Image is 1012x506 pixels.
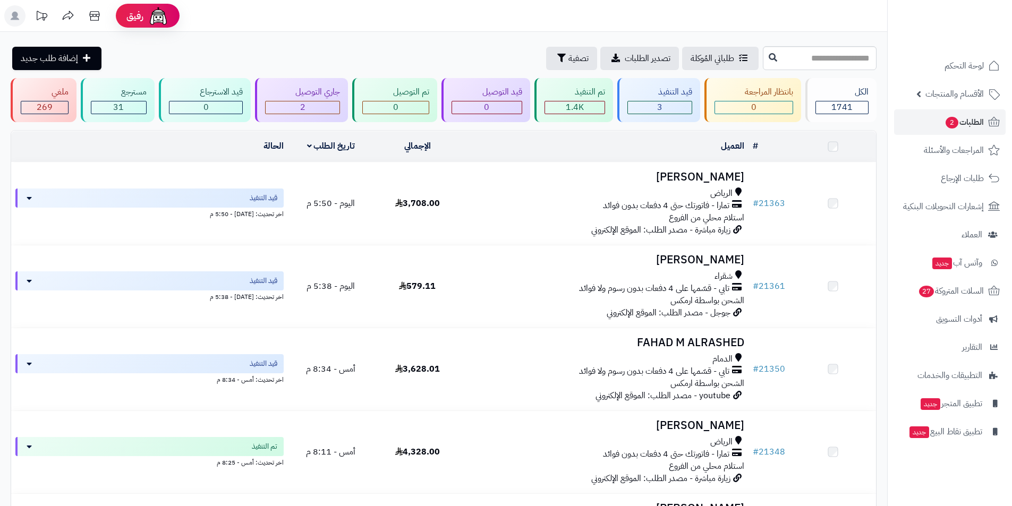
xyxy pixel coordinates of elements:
a: إشعارات التحويلات البنكية [894,194,1006,219]
div: تم التوصيل [362,86,429,98]
span: الدمام [712,353,733,365]
a: العملاء [894,222,1006,247]
span: 27 [919,285,934,297]
span: # [753,445,759,458]
span: الرياض [710,436,733,448]
span: # [753,197,759,210]
span: طلبات الإرجاع [941,171,984,186]
span: أدوات التسويق [936,312,982,327]
span: التطبيقات والخدمات [917,368,982,383]
a: التطبيقات والخدمات [894,363,1006,388]
span: 4,328.00 [395,445,440,458]
span: تمارا - فاتورتك حتى 4 دفعات بدون فوائد [603,200,729,212]
span: طلباتي المُوكلة [691,52,734,65]
div: 2 [266,101,340,114]
span: تم التنفيذ [252,441,277,452]
span: 3,708.00 [395,197,440,210]
div: اخر تحديث: أمس - 8:25 م [15,456,284,467]
span: جديد [932,258,952,269]
a: العميل [721,140,744,152]
span: قيد التنفيذ [250,358,277,369]
div: جاري التوصيل [265,86,341,98]
span: إشعارات التحويلات البنكية [903,199,984,214]
a: ملغي 269 [8,78,79,122]
span: 579.11 [399,280,436,293]
a: قيد الاسترجاع 0 [157,78,253,122]
span: الأقسام والمنتجات [925,87,984,101]
span: الشحن بواسطة ارمكس [670,377,744,390]
a: #21361 [753,280,785,293]
a: طلبات الإرجاع [894,166,1006,191]
a: #21348 [753,445,785,458]
a: وآتس آبجديد [894,250,1006,276]
span: 3,628.01 [395,363,440,375]
span: تصدير الطلبات [625,52,670,65]
a: قيد التوصيل 0 [439,78,532,122]
span: youtube - مصدر الطلب: الموقع الإلكتروني [596,389,730,402]
a: تحديثات المنصة [28,5,55,29]
a: قيد التنفيذ 3 [615,78,702,122]
a: الكل1741 [803,78,879,122]
span: اليوم - 5:38 م [307,280,355,293]
span: جديد [921,398,940,410]
span: المراجعات والأسئلة [924,143,984,158]
span: 1741 [831,101,853,114]
span: تابي - قسّمها على 4 دفعات بدون رسوم ولا فوائد [579,365,729,378]
span: الشحن بواسطة ارمكس [670,294,744,307]
span: لوحة التحكم [945,58,984,73]
span: وآتس آب [931,255,982,270]
a: التقارير [894,335,1006,360]
img: ai-face.png [148,5,169,27]
span: تطبيق المتجر [920,396,982,411]
div: قيد التوصيل [452,86,522,98]
a: تم التنفيذ 1.4K [532,78,616,122]
span: تطبيق نقاط البيع [908,424,982,439]
span: 0 [203,101,209,114]
span: 0 [484,101,489,114]
span: اليوم - 5:50 م [307,197,355,210]
div: 3 [628,101,692,114]
span: شقراء [715,270,733,282]
a: بانتظار المراجعة 0 [702,78,804,122]
span: الرياض [710,187,733,200]
span: قيد التنفيذ [250,276,277,286]
div: 31 [91,101,147,114]
a: طلباتي المُوكلة [682,47,759,70]
span: استلام محلي من الفروع [669,211,744,224]
span: 1.4K [566,101,584,114]
div: مسترجع [91,86,147,98]
a: مسترجع 31 [79,78,157,122]
span: زيارة مباشرة - مصدر الطلب: الموقع الإلكتروني [591,472,730,485]
span: العملاء [962,227,982,242]
span: تمارا - فاتورتك حتى 4 دفعات بدون فوائد [603,448,729,460]
a: الإجمالي [404,140,431,152]
div: 0 [452,101,522,114]
a: تاريخ الطلب [307,140,355,152]
div: 1436 [545,101,605,114]
span: 0 [393,101,398,114]
button: تصفية [546,47,597,70]
a: المراجعات والأسئلة [894,138,1006,163]
span: جديد [909,426,929,438]
span: التقارير [962,340,982,355]
a: الحالة [263,140,284,152]
a: تطبيق المتجرجديد [894,391,1006,416]
div: 0 [715,101,793,114]
a: #21350 [753,363,785,375]
h3: FAHAD M ALRASHED [465,337,744,349]
a: تم التوصيل 0 [350,78,439,122]
span: رفيق [126,10,143,22]
a: تطبيق نقاط البيعجديد [894,419,1006,444]
span: أمس - 8:11 م [306,445,355,458]
span: 269 [37,101,53,114]
a: أدوات التسويق [894,306,1006,332]
a: لوحة التحكم [894,53,1006,79]
div: اخر تحديث: [DATE] - 5:50 م [15,208,284,219]
span: استلام محلي من الفروع [669,460,744,473]
span: إضافة طلب جديد [21,52,78,65]
span: # [753,280,759,293]
span: قيد التنفيذ [250,193,277,203]
div: قيد التنفيذ [627,86,692,98]
span: # [753,363,759,375]
img: logo-2.png [940,8,1002,30]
